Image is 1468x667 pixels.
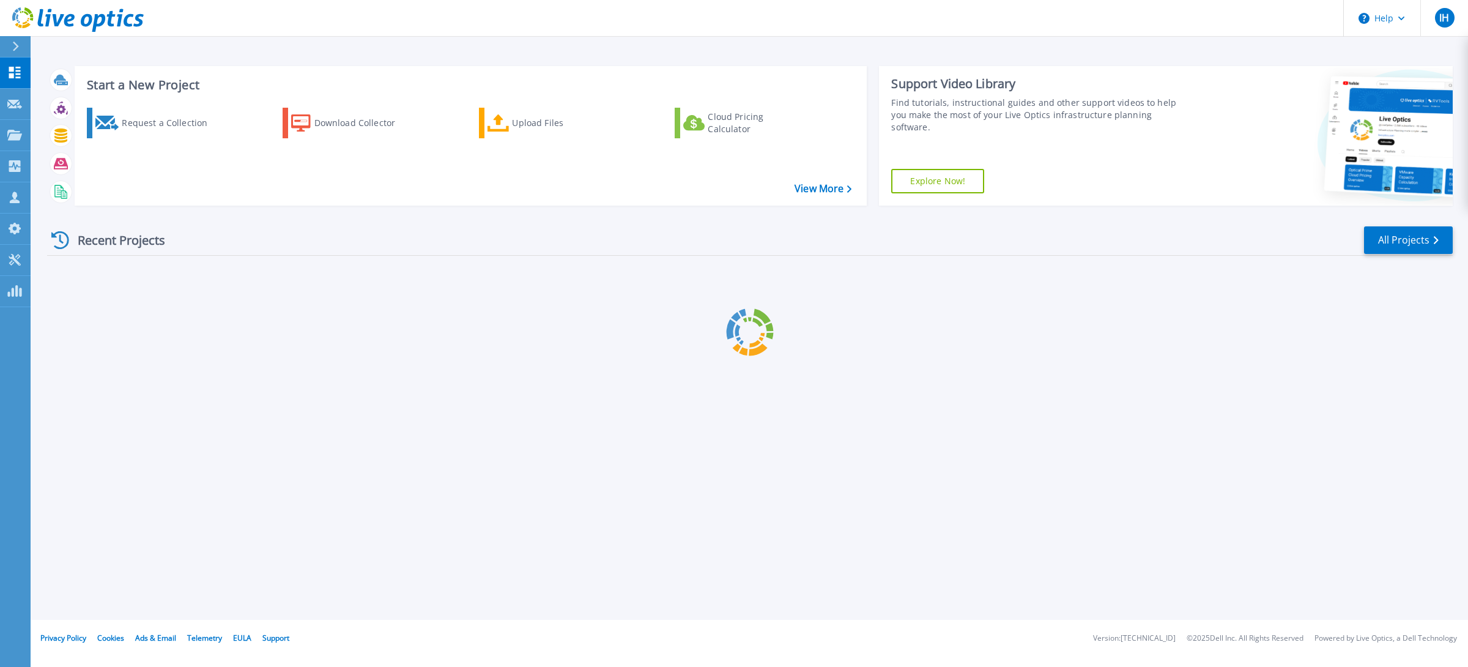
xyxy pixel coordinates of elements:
[262,633,289,643] a: Support
[283,108,419,138] a: Download Collector
[87,108,223,138] a: Request a Collection
[891,169,984,193] a: Explore Now!
[314,111,412,135] div: Download Collector
[675,108,811,138] a: Cloud Pricing Calculator
[135,633,176,643] a: Ads & Email
[122,111,220,135] div: Request a Collection
[795,183,851,195] a: View More
[1187,635,1303,643] li: © 2025 Dell Inc. All Rights Reserved
[1439,13,1449,23] span: IH
[1314,635,1457,643] li: Powered by Live Optics, a Dell Technology
[512,111,610,135] div: Upload Files
[1093,635,1176,643] li: Version: [TECHNICAL_ID]
[87,78,851,92] h3: Start a New Project
[233,633,251,643] a: EULA
[891,76,1187,92] div: Support Video Library
[891,97,1187,133] div: Find tutorials, instructional guides and other support videos to help you make the most of your L...
[97,633,124,643] a: Cookies
[1364,226,1453,254] a: All Projects
[40,633,86,643] a: Privacy Policy
[708,111,806,135] div: Cloud Pricing Calculator
[187,633,222,643] a: Telemetry
[47,225,182,255] div: Recent Projects
[479,108,615,138] a: Upload Files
